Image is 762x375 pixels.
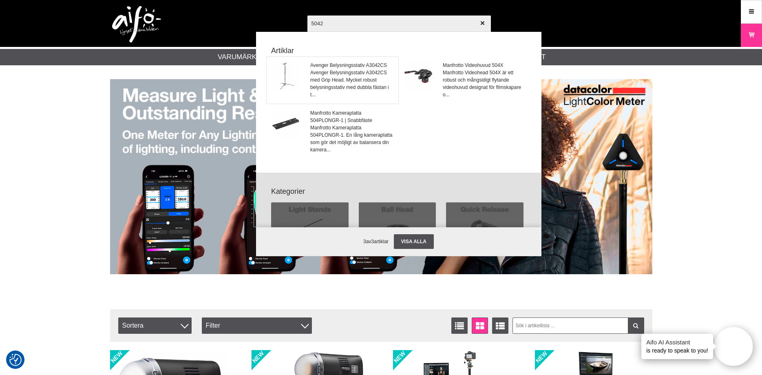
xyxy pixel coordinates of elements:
[404,62,433,90] img: ma-mvh504xah-001.jpg
[9,353,22,367] button: Samtyckesinställningar
[363,239,366,244] span: 3
[272,109,300,138] img: ma504plongr1-001.jpg
[310,69,393,98] span: Avenger Belysningsstativ A3042CS med Grip Head. Mycket robust belysningsstativ med dubbla fästan ...
[443,62,526,69] span: Manfrotto Videohuvud 504X
[112,6,161,43] img: logo.png
[266,45,531,56] strong: Artiklar
[443,69,526,98] span: Manfrotto Videohead 504X är ett robust och mångsidigt flytande videohuvud designat för filmskapar...
[272,62,300,90] img: maa3042cs-01.jpg
[310,124,393,153] span: Manfrotto Kameraplatta 504PLONGR-1. En lång kameraplatta som gör det möjligt av balansera din kam...
[371,239,374,244] span: 3
[307,9,491,38] input: Sök produkter ...
[366,239,371,244] span: av
[310,109,393,124] span: Manfrotto Kameraplatta 504PLONGR-1 | Snabbfäste
[267,57,398,104] a: Avenger Belysningsstativ A3042CSAvenger Belysningsstativ A3042CS med Grip Head. Mycket robust bel...
[399,57,531,104] a: Manfrotto Videohuvud 504XManfrotto Videohead 504X är ett robust och mångsidigt flytande videohuvu...
[266,186,531,197] strong: Kategorier
[310,62,393,69] span: Avenger Belysningsstativ A3042CS
[218,52,266,62] a: Varumärken
[394,234,434,249] a: Visa alla
[267,104,398,159] a: Manfrotto Kameraplatta 504PLONGR-1 | SnabbfästeManfrotto Kameraplatta 504PLONGR-1. En lång kamera...
[9,354,22,366] img: Revisit consent button
[374,239,389,244] span: artiklar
